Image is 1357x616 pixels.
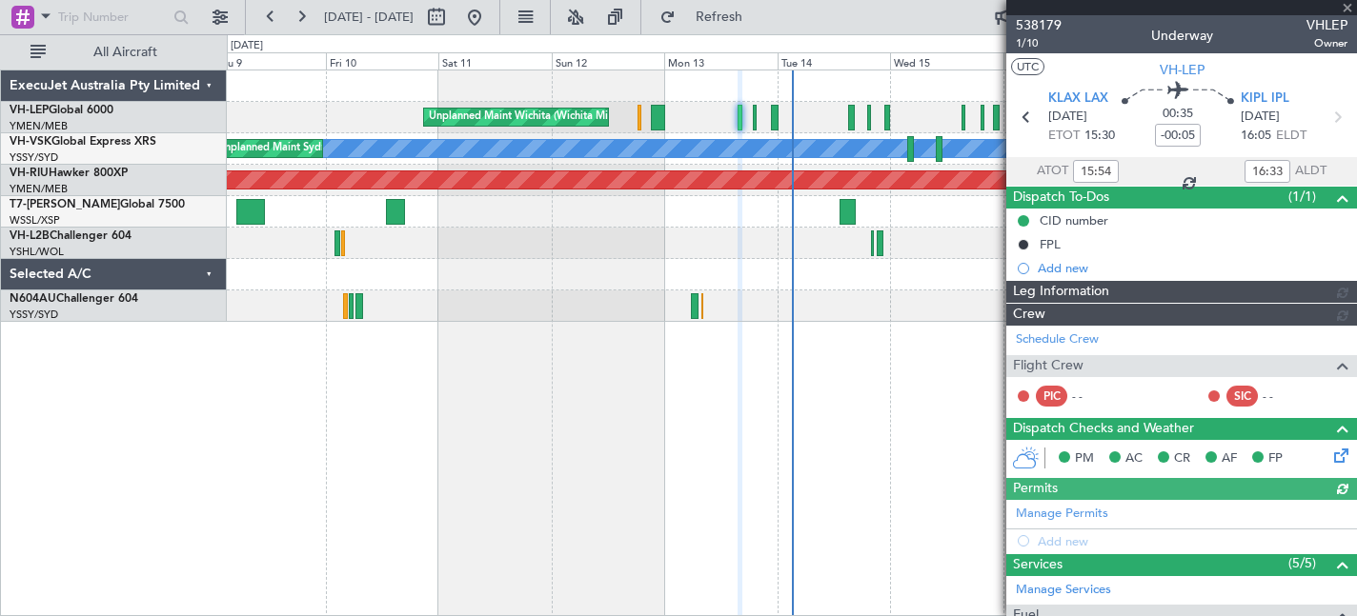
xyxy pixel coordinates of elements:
[1241,127,1271,146] span: 16:05
[1037,162,1068,181] span: ATOT
[10,136,156,148] a: VH-VSKGlobal Express XRS
[664,52,778,70] div: Mon 13
[231,38,263,54] div: [DATE]
[1288,553,1316,573] span: (5/5)
[1040,212,1108,229] div: CID number
[552,52,665,70] div: Sun 12
[1013,418,1194,440] span: Dispatch Checks and Weather
[1268,449,1283,468] span: FP
[1163,105,1193,124] span: 00:35
[1048,89,1108,109] span: KLAX LAX
[651,2,765,32] button: Refresh
[1013,187,1109,209] span: Dispatch To-Dos
[1241,89,1289,109] span: KIPL IPL
[1040,236,1061,252] div: FPL
[1016,35,1062,51] span: 1/10
[1174,449,1190,468] span: CR
[1295,162,1327,181] span: ALDT
[1084,127,1115,146] span: 15:30
[10,168,49,179] span: VH-RIU
[1016,15,1062,35] span: 538179
[1160,60,1205,80] span: VH-LEP
[429,103,665,131] div: Unplanned Maint Wichita (Wichita Mid-continent)
[10,308,58,322] a: YSSY/SYD
[58,3,168,31] input: Trip Number
[1038,260,1347,276] div: Add new
[10,293,56,305] span: N604AU
[324,9,414,26] span: [DATE] - [DATE]
[1016,581,1111,600] a: Manage Services
[1013,554,1063,576] span: Services
[1241,108,1280,127] span: [DATE]
[1306,15,1347,35] span: VHLEP
[1048,108,1087,127] span: [DATE]
[10,199,120,210] span: T7-[PERSON_NAME]
[438,52,552,70] div: Sat 11
[1306,35,1347,51] span: Owner
[10,230,50,242] span: VH-L2B
[10,136,51,148] span: VH-VSK
[326,52,439,70] div: Fri 10
[50,46,201,59] span: All Aircraft
[1011,58,1044,75] button: UTC
[1048,127,1080,146] span: ETOT
[1276,127,1306,146] span: ELDT
[10,150,58,165] a: YSSY/SYD
[21,37,207,68] button: All Aircraft
[10,230,132,242] a: VH-L2BChallenger 604
[10,245,64,259] a: YSHL/WOL
[10,105,113,116] a: VH-LEPGlobal 6000
[10,168,128,179] a: VH-RIUHawker 800XP
[890,52,1003,70] div: Wed 15
[1003,52,1117,70] div: Thu 16
[10,119,68,133] a: YMEN/MEB
[1151,26,1213,46] div: Underway
[10,199,185,210] a: T7-[PERSON_NAME]Global 7500
[10,213,60,228] a: WSSL/XSP
[1125,449,1143,468] span: AC
[679,10,760,24] span: Refresh
[1075,449,1094,468] span: PM
[213,52,326,70] div: Thu 9
[1222,449,1237,468] span: AF
[1288,187,1316,207] span: (1/1)
[10,293,138,305] a: N604AUChallenger 604
[10,105,49,116] span: VH-LEP
[778,52,891,70] div: Tue 14
[10,182,68,196] a: YMEN/MEB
